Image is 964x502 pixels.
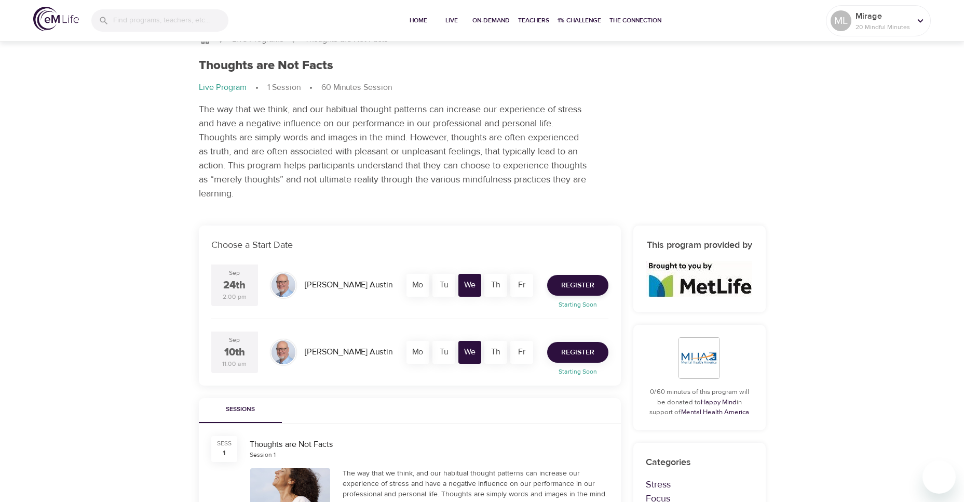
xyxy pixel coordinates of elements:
[406,274,429,297] div: Mo
[458,274,481,297] div: We
[701,398,737,406] a: Happy Mind
[439,15,464,26] span: Live
[250,451,276,459] div: Session 1
[646,238,753,253] h6: This program provided by
[922,460,956,494] iframe: Button to launch messaging window
[484,274,507,297] div: Th
[681,408,749,416] a: Mental Health America
[223,293,247,301] div: 2:00 pm
[223,278,246,293] div: 24th
[547,342,608,363] button: Register
[646,387,753,418] p: 0/60 minutes of this program will be donated to in support of
[558,15,601,26] span: 1% Challenge
[561,346,594,359] span: Register
[211,238,608,252] p: Choose a Start Date
[222,360,247,368] div: 11:00 am
[199,82,766,94] nav: breadcrumb
[518,15,549,26] span: Teachers
[856,22,911,32] p: 20 Mindful Minutes
[458,341,481,364] div: We
[229,269,240,278] div: Sep
[301,342,397,362] div: [PERSON_NAME] Austin
[561,279,594,292] span: Register
[199,102,588,201] p: The way that we think, and our habitual thought patterns can increase our experience of stress an...
[432,274,455,297] div: Tu
[229,336,240,345] div: Sep
[199,82,247,94] p: Live Program
[472,15,510,26] span: On-Demand
[510,341,533,364] div: Fr
[113,9,228,32] input: Find programs, teachers, etc...
[199,58,333,73] h1: Thoughts are Not Facts
[432,341,455,364] div: Tu
[224,345,245,360] div: 10th
[646,261,752,297] img: logo_960%20v2.jpg
[547,275,608,296] button: Register
[541,300,615,309] p: Starting Soon
[33,7,79,31] img: logo
[267,82,301,94] p: 1 Session
[301,275,397,295] div: [PERSON_NAME] Austin
[831,10,851,31] div: ML
[205,404,276,415] span: Sessions
[646,478,753,492] p: Stress
[223,448,225,458] div: 1
[541,367,615,376] p: Starting Soon
[406,15,431,26] span: Home
[856,10,911,22] p: Mirage
[321,82,392,94] p: 60 Minutes Session
[510,274,533,297] div: Fr
[646,455,753,469] p: Categories
[484,341,507,364] div: Th
[609,15,661,26] span: The Connection
[406,341,429,364] div: Mo
[217,439,232,448] div: SESS
[250,439,608,451] div: Thoughts are Not Facts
